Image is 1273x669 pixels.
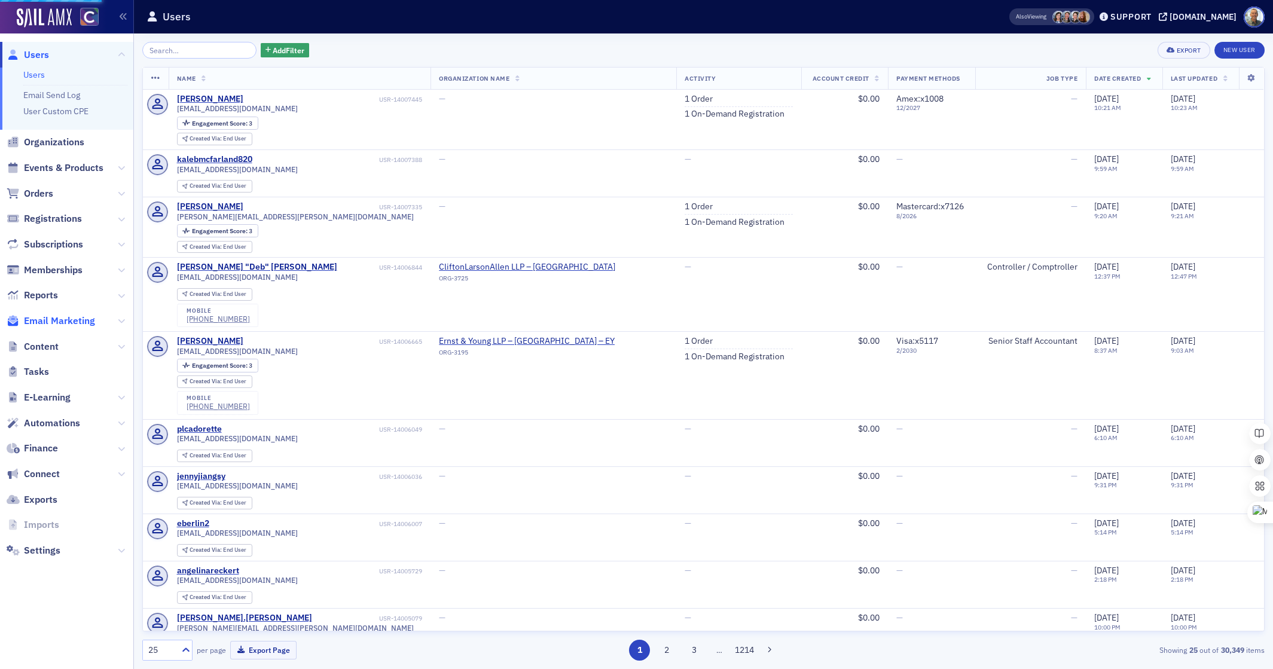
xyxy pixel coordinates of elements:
a: [PHONE_NUMBER] [187,314,250,323]
a: Content [7,340,59,353]
div: USR-14006007 [211,520,422,528]
span: E-Learning [24,391,71,404]
button: Export Page [230,641,297,659]
span: Subscriptions [24,238,83,251]
button: 2 [657,640,677,661]
span: $0.00 [858,423,880,434]
a: angelinareckert [177,566,239,576]
div: End User [190,291,246,298]
a: Email Send Log [23,90,80,100]
span: Engagement Score : [192,119,249,127]
div: mobile [187,307,250,314]
a: Automations [7,417,80,430]
span: $0.00 [858,612,880,623]
div: ORG-3725 [439,274,615,286]
span: Exports [24,493,57,506]
div: [PERSON_NAME] "Deb" [PERSON_NAME] [177,262,337,273]
span: $0.00 [858,261,880,272]
time: 10:00 PM [1094,623,1121,631]
div: [PERSON_NAME].[PERSON_NAME] [177,613,312,624]
a: eberlin2 [177,518,209,529]
span: — [1071,518,1077,529]
span: Settings [24,544,60,557]
span: — [439,612,445,623]
span: — [1071,565,1077,576]
div: USR-14006036 [227,473,422,481]
span: Users [24,48,49,62]
span: $0.00 [858,335,880,346]
div: Created Via: End User [177,241,252,253]
a: Imports [7,518,59,531]
time: 6:10 AM [1171,433,1194,442]
span: Organization Name [439,74,509,83]
time: 10:23 AM [1171,103,1198,112]
span: Created Via : [190,135,223,142]
span: Stacy Svendsen [1052,11,1065,23]
span: [DATE] [1094,471,1119,481]
span: Orders [24,187,53,200]
div: Created Via: End User [177,133,252,145]
span: Payment Methods [896,74,960,83]
a: 1 On-Demand Registration [685,352,784,362]
span: [EMAIL_ADDRESS][DOMAIN_NAME] [177,434,298,443]
a: Finance [7,442,58,455]
div: USR-14006844 [339,264,422,271]
div: Engagement Score: 3 [177,224,258,237]
span: Email Marketing [24,314,95,328]
span: $0.00 [858,154,880,164]
span: Pamela Galey-Coleman [1069,11,1082,23]
a: User Custom CPE [23,106,88,117]
div: End User [190,136,246,142]
span: [DATE] [1094,261,1119,272]
div: End User [190,594,246,601]
span: [DATE] [1171,335,1195,346]
time: 2:18 PM [1171,575,1193,584]
span: [DATE] [1171,518,1195,529]
div: Engagement Score: 3 [177,359,258,372]
a: Orders [7,187,53,200]
div: Created Via: End User [177,591,252,604]
a: Events & Products [7,161,103,175]
div: Created Via: End User [177,375,252,388]
a: plcadorette [177,424,222,435]
div: USR-14005729 [241,567,422,575]
span: CliftonLarsonAllen LLP – Greenwood Village [439,262,615,273]
div: [PERSON_NAME] [177,336,243,347]
span: 12 / 2027 [896,104,967,112]
span: — [896,471,903,481]
span: — [439,93,445,104]
div: USR-14007335 [245,203,422,211]
div: jennyjiangsy [177,471,225,482]
span: — [896,565,903,576]
span: Finance [24,442,58,455]
span: — [1071,201,1077,212]
a: 1 On-Demand Registration [685,217,784,228]
span: Registrations [24,212,82,225]
span: — [896,612,903,623]
span: [DATE] [1171,261,1195,272]
span: Memberships [24,264,83,277]
span: — [1071,612,1077,623]
span: [DATE] [1171,471,1195,481]
span: [EMAIL_ADDRESS][DOMAIN_NAME] [177,529,298,537]
span: — [439,201,445,212]
img: SailAMX [17,8,72,28]
div: 3 [192,362,252,369]
time: 9:31 PM [1094,481,1117,489]
div: Created Via: End User [177,497,252,509]
span: $0.00 [858,565,880,576]
time: 9:59 AM [1094,164,1118,173]
span: — [439,471,445,481]
span: [DATE] [1171,154,1195,164]
div: mobile [187,395,250,402]
span: — [685,565,691,576]
span: — [896,261,903,272]
div: End User [190,500,246,506]
span: 8 / 2026 [896,212,967,220]
a: New User [1214,42,1265,59]
span: [EMAIL_ADDRESS][DOMAIN_NAME] [177,104,298,113]
span: — [685,471,691,481]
